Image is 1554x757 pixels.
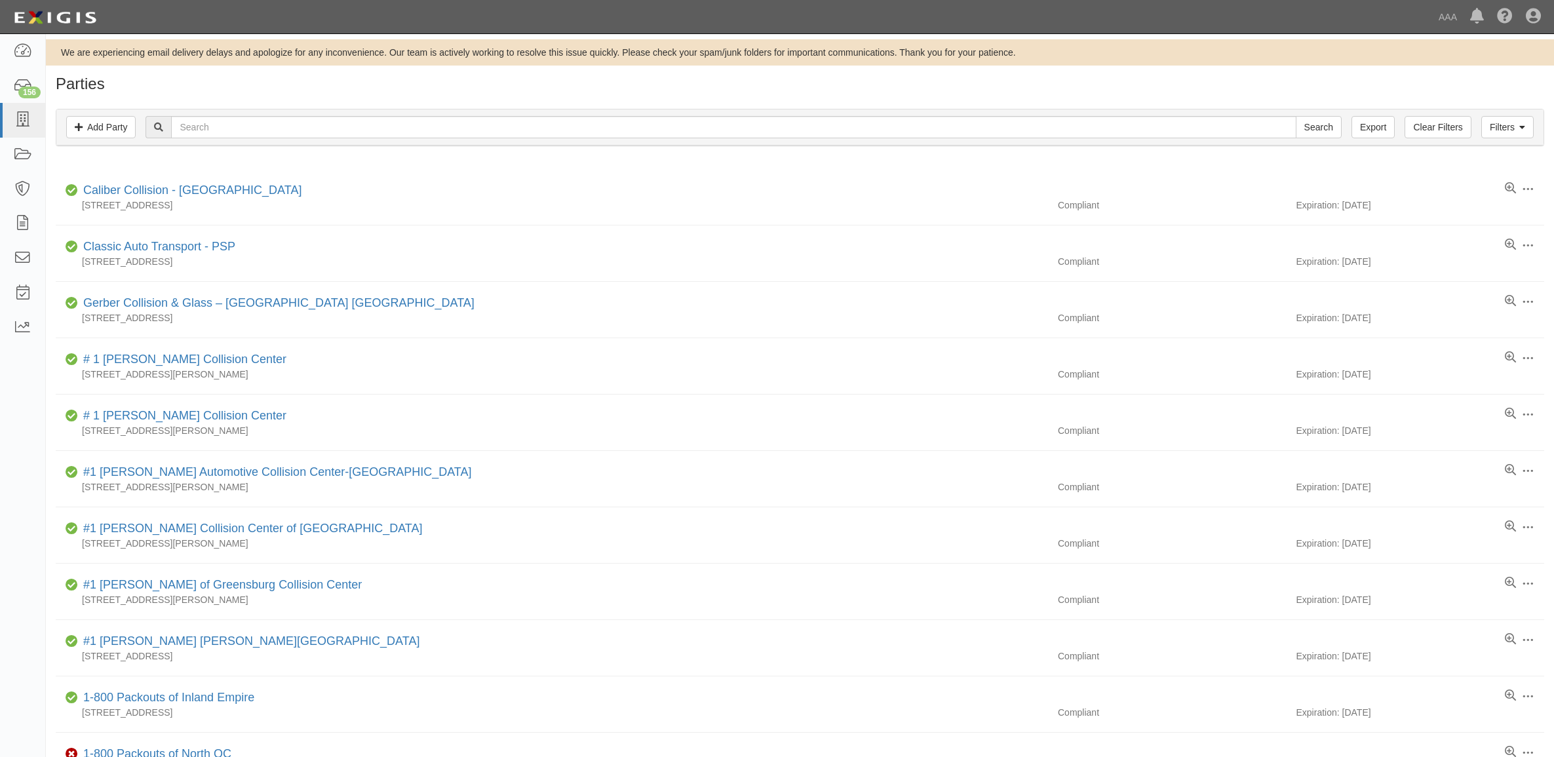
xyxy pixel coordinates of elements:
[78,351,286,368] div: # 1 Cochran Collision Center
[1048,480,1296,494] div: Compliant
[1505,520,1516,534] a: View results summary
[78,295,475,312] div: Gerber Collision & Glass – Houston Brighton
[78,577,362,594] div: #1 Cochran of Greensburg Collision Center
[56,199,1048,212] div: [STREET_ADDRESS]
[1505,577,1516,590] a: View results summary
[66,243,78,252] i: Compliant
[1296,537,1545,550] div: Expiration: [DATE]
[83,240,235,253] a: Classic Auto Transport - PSP
[66,581,78,590] i: Compliant
[56,75,1544,92] h1: Parties
[1048,593,1296,606] div: Compliant
[1505,464,1516,477] a: View results summary
[78,464,472,481] div: #1 Cochran Automotive Collision Center-Monroeville
[56,424,1048,437] div: [STREET_ADDRESS][PERSON_NAME]
[1296,480,1545,494] div: Expiration: [DATE]
[56,311,1048,324] div: [STREET_ADDRESS]
[83,353,286,366] a: # 1 [PERSON_NAME] Collision Center
[83,578,362,591] a: #1 [PERSON_NAME] of Greensburg Collision Center
[83,409,286,422] a: # 1 [PERSON_NAME] Collision Center
[1048,424,1296,437] div: Compliant
[1048,311,1296,324] div: Compliant
[1296,650,1545,663] div: Expiration: [DATE]
[1296,116,1342,138] input: Search
[1505,295,1516,308] a: View results summary
[1505,408,1516,421] a: View results summary
[1505,351,1516,364] a: View results summary
[56,650,1048,663] div: [STREET_ADDRESS]
[66,116,136,138] a: Add Party
[66,468,78,477] i: Compliant
[66,693,78,703] i: Compliant
[18,87,41,98] div: 156
[83,465,472,478] a: #1 [PERSON_NAME] Automotive Collision Center-[GEOGRAPHIC_DATA]
[66,186,78,195] i: Compliant
[66,637,78,646] i: Compliant
[1048,650,1296,663] div: Compliant
[1432,4,1464,30] a: AAA
[56,368,1048,381] div: [STREET_ADDRESS][PERSON_NAME]
[56,480,1048,494] div: [STREET_ADDRESS][PERSON_NAME]
[83,634,419,648] a: #1 [PERSON_NAME] [PERSON_NAME][GEOGRAPHIC_DATA]
[46,46,1554,59] div: We are experiencing email delivery delays and apologize for any inconvenience. Our team is active...
[78,633,419,650] div: #1 Cochran Robinson Township
[10,6,100,29] img: logo-5460c22ac91f19d4615b14bd174203de0afe785f0fc80cf4dbbc73dc1793850b.png
[171,116,1296,138] input: Search
[83,184,301,197] a: Caliber Collision - [GEOGRAPHIC_DATA]
[56,706,1048,719] div: [STREET_ADDRESS]
[1296,255,1545,268] div: Expiration: [DATE]
[78,239,235,256] div: Classic Auto Transport - PSP
[1505,239,1516,252] a: View results summary
[78,182,301,199] div: Caliber Collision - Gainesville
[56,593,1048,606] div: [STREET_ADDRESS][PERSON_NAME]
[1505,182,1516,195] a: View results summary
[1048,368,1296,381] div: Compliant
[66,355,78,364] i: Compliant
[1296,199,1545,212] div: Expiration: [DATE]
[1505,633,1516,646] a: View results summary
[1481,116,1534,138] a: Filters
[78,689,254,707] div: 1-800 Packouts of Inland Empire
[66,299,78,308] i: Compliant
[1048,255,1296,268] div: Compliant
[56,255,1048,268] div: [STREET_ADDRESS]
[1296,593,1545,606] div: Expiration: [DATE]
[1497,9,1513,25] i: Help Center - Complianz
[1048,199,1296,212] div: Compliant
[1296,368,1545,381] div: Expiration: [DATE]
[1048,537,1296,550] div: Compliant
[1351,116,1395,138] a: Export
[1296,424,1545,437] div: Expiration: [DATE]
[1505,689,1516,703] a: View results summary
[78,408,286,425] div: # 1 Cochran Collision Center
[1296,311,1545,324] div: Expiration: [DATE]
[83,296,475,309] a: Gerber Collision & Glass – [GEOGRAPHIC_DATA] [GEOGRAPHIC_DATA]
[1405,116,1471,138] a: Clear Filters
[83,522,423,535] a: #1 [PERSON_NAME] Collision Center of [GEOGRAPHIC_DATA]
[66,412,78,421] i: Compliant
[56,537,1048,550] div: [STREET_ADDRESS][PERSON_NAME]
[78,520,423,537] div: #1 Cochran Collision Center of Greensburg
[83,691,254,704] a: 1-800 Packouts of Inland Empire
[1048,706,1296,719] div: Compliant
[1296,706,1545,719] div: Expiration: [DATE]
[66,524,78,534] i: Compliant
